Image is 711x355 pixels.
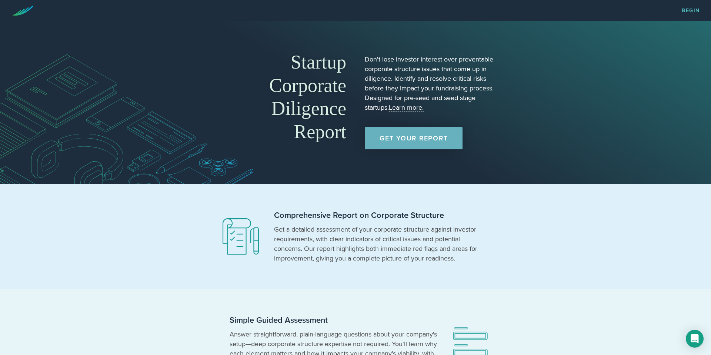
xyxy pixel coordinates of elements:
[365,54,496,112] p: Don't lose investor interest over preventable corporate structure issues that come up in diligenc...
[682,8,700,13] a: Begin
[230,315,437,326] h2: Simple Guided Assessment
[686,330,704,348] div: Open Intercom Messenger
[274,210,481,221] h2: Comprehensive Report on Corporate Structure
[389,103,424,112] a: Learn more.
[215,51,346,143] h1: Startup Corporate Diligence Report
[274,225,481,263] p: Get a detailed assessment of your corporate structure against investor requirements, with clear i...
[365,127,463,149] a: Get Your Report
